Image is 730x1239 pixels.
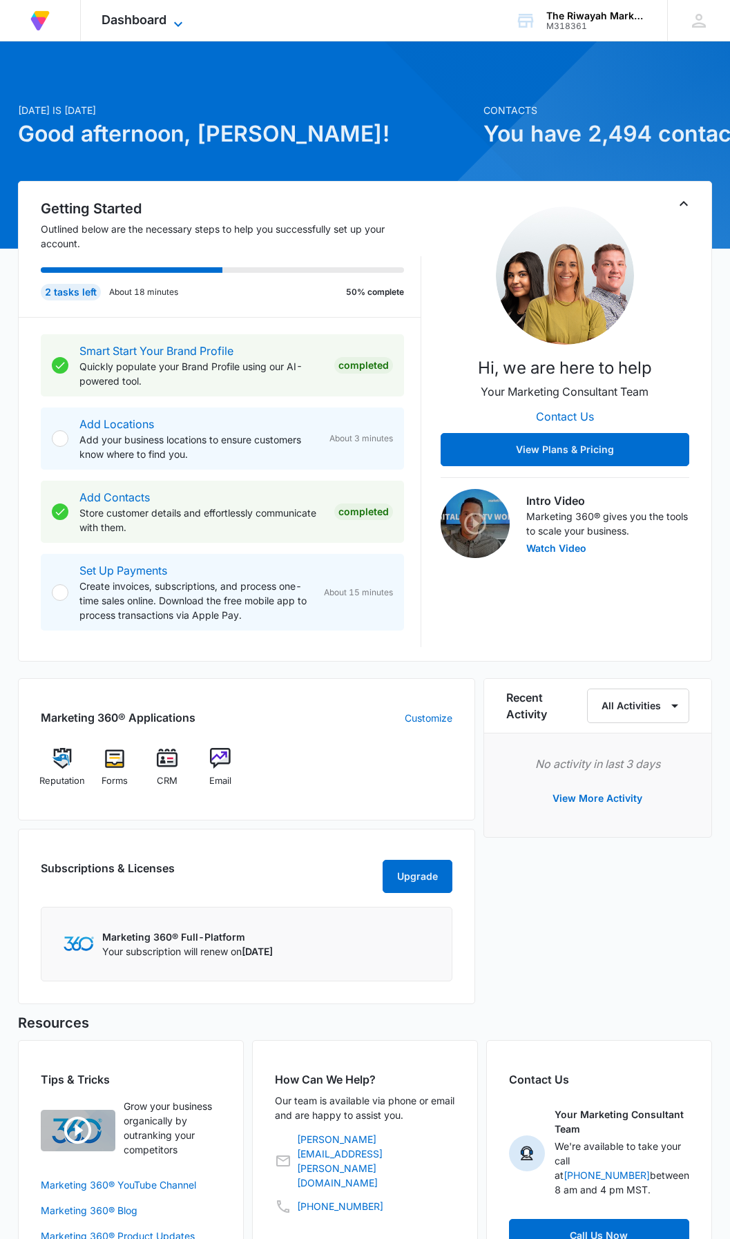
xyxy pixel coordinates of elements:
a: Add Locations [79,417,154,431]
a: Add Contacts [79,490,150,504]
div: account id [546,21,647,31]
a: Email [200,748,241,798]
a: CRM [146,748,188,798]
p: Contacts [483,103,712,117]
img: Intro Video [441,489,510,558]
a: Set Up Payments [79,564,167,577]
div: 2 tasks left [41,284,101,300]
a: [PHONE_NUMBER] [564,1169,650,1181]
button: View Plans & Pricing [441,433,689,466]
div: account name [546,10,647,21]
h2: Tips & Tricks [41,1071,221,1088]
a: Reputation [41,748,82,798]
button: Contact Us [522,400,608,433]
a: Forms [94,748,135,798]
img: Quick Overview Video [41,1110,115,1151]
h5: Resources [18,1012,711,1033]
p: Marketing 360® Full-Platform [102,930,273,944]
p: Your Marketing Consultant Team [555,1107,689,1136]
p: Your Marketing Consultant Team [481,383,649,400]
span: About 15 minutes [324,586,393,599]
p: Outlined below are the necessary steps to help you successfully set up your account. [41,222,421,251]
span: [DATE] [242,945,273,957]
h2: Getting Started [41,198,421,219]
h3: Intro Video [526,492,689,509]
img: Volusion [28,8,52,33]
p: Your subscription will renew on [102,944,273,959]
a: Smart Start Your Brand Profile [79,344,233,358]
h2: Subscriptions & Licenses [41,860,175,887]
h2: How Can We Help? [275,1071,455,1088]
a: [PERSON_NAME][EMAIL_ADDRESS][PERSON_NAME][DOMAIN_NAME] [297,1132,455,1190]
a: Marketing 360® YouTube Channel [41,1178,221,1192]
p: 50% complete [346,286,404,298]
span: CRM [157,774,177,788]
p: Create invoices, subscriptions, and process one-time sales online. Download the free mobile app t... [79,579,312,622]
button: View More Activity [539,782,656,815]
button: Upgrade [383,860,452,893]
p: Quickly populate your Brand Profile using our AI-powered tool. [79,359,323,388]
button: Toggle Collapse [675,195,692,212]
a: Customize [405,711,452,725]
img: Your Marketing Consultant Team [509,1135,545,1171]
p: Our team is available via phone or email and are happy to assist you. [275,1093,455,1122]
h2: Contact Us [509,1071,689,1088]
button: All Activities [587,689,689,723]
p: Grow your business organically by outranking your competitors [124,1099,221,1157]
span: Email [209,774,231,788]
span: Dashboard [102,12,166,27]
span: About 3 minutes [329,432,393,445]
img: Marketing 360 Logo [64,937,94,951]
div: Completed [334,503,393,520]
p: We're available to take your call at between 8 am and 4 pm MST. [555,1139,689,1197]
p: Hi, we are here to help [478,356,652,381]
p: Store customer details and effortlessly communicate with them. [79,506,323,535]
h1: Good afternoon, [PERSON_NAME]! [18,117,474,151]
span: Reputation [39,774,85,788]
div: Completed [334,357,393,374]
h1: You have 2,494 contacts [483,117,712,151]
p: [DATE] is [DATE] [18,103,474,117]
p: Marketing 360® gives you the tools to scale your business. [526,509,689,538]
p: No activity in last 3 days [506,756,689,772]
a: [PHONE_NUMBER] [297,1199,383,1213]
a: Marketing 360® Blog [41,1203,221,1218]
p: Add your business locations to ensure customers know where to find you. [79,432,318,461]
button: Watch Video [526,544,586,553]
h6: Recent Activity [506,689,582,722]
h2: Marketing 360® Applications [41,709,195,726]
p: About 18 minutes [109,286,178,298]
span: Forms [102,774,128,788]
